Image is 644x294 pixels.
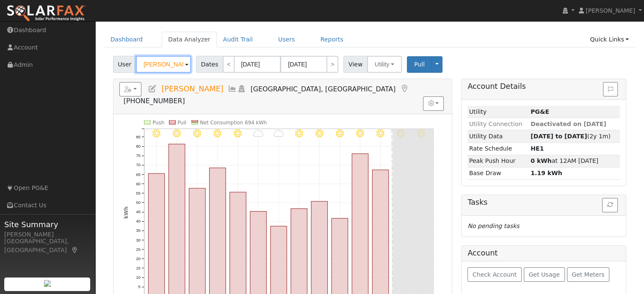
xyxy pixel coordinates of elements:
[467,267,522,282] button: Check Account
[136,247,141,252] text: 25
[136,153,141,158] text: 75
[473,271,517,278] span: Check Account
[196,56,223,73] span: Dates
[71,247,79,253] a: Map
[531,108,549,115] strong: ID: 17294522, authorized: 09/17/25
[326,56,338,73] a: >
[567,267,610,282] button: Get Meters
[136,56,191,73] input: Select a User
[136,191,141,195] text: 55
[414,61,425,68] span: Pull
[531,133,611,140] span: (2y 1m)
[136,256,141,261] text: 20
[467,106,529,118] td: Utility
[162,32,217,47] a: Data Analyzer
[602,198,618,212] button: Refresh
[136,135,141,139] text: 85
[583,32,635,47] a: Quick Links
[467,143,529,155] td: Rate Schedule
[104,32,149,47] a: Dashboard
[136,200,141,205] text: 50
[529,271,560,278] span: Get Usage
[400,85,409,93] a: Map
[177,120,186,126] text: Pull
[4,237,91,255] div: [GEOGRAPHIC_DATA], [GEOGRAPHIC_DATA]
[237,85,246,93] a: Login As (last Never)
[213,129,221,137] i: 9/07 - Clear
[234,129,242,137] i: 9/08 - Clear
[136,228,141,233] text: 35
[136,237,141,242] text: 30
[529,155,620,167] td: at 12AM [DATE]
[193,129,201,137] i: 9/06 - Clear
[136,209,141,214] text: 45
[4,219,91,230] span: Site Summary
[314,32,350,47] a: Reports
[44,280,51,287] img: retrieve
[531,133,587,140] strong: [DATE] to [DATE]
[124,97,185,105] span: [PHONE_NUMBER]
[531,170,562,176] strong: 1.19 kWh
[113,56,136,73] span: User
[217,32,259,47] a: Audit Trail
[603,82,618,96] button: Issue History
[228,85,237,93] a: Multi-Series Graph
[407,56,432,73] button: Pull
[467,223,519,229] i: No pending tasks
[356,129,364,137] i: 9/14 - Clear
[152,129,160,137] i: 9/04 - Clear
[467,167,529,179] td: Base Draw
[136,172,141,176] text: 65
[586,7,635,14] span: [PERSON_NAME]
[467,198,620,207] h5: Tasks
[343,56,368,73] span: View
[6,5,86,22] img: SolarFax
[531,145,544,152] strong: D
[367,56,402,73] button: Utility
[136,181,141,186] text: 60
[467,130,529,143] td: Utility Data
[136,162,141,167] text: 70
[148,85,157,93] a: Edit User (37414)
[161,85,223,93] span: [PERSON_NAME]
[136,219,141,223] text: 40
[223,56,235,73] a: <
[295,129,303,137] i: 9/11 - MostlyClear
[136,266,141,270] text: 15
[253,129,264,137] i: 9/09 - MostlyCloudy
[136,144,141,148] text: 80
[200,120,267,126] text: Net Consumption 694 kWh
[136,275,141,280] text: 10
[138,284,140,289] text: 5
[152,120,164,126] text: Push
[4,230,91,239] div: [PERSON_NAME]
[376,129,384,137] i: 9/15 - Clear
[336,129,344,137] i: 9/13 - MostlyClear
[467,82,620,91] h5: Account Details
[315,129,323,137] i: 9/12 - MostlyClear
[467,249,498,257] h5: Account
[272,32,301,47] a: Users
[173,129,181,137] i: 9/05 - Clear
[274,129,284,137] i: 9/10 - MostlyCloudy
[531,121,606,127] span: Deactivated on [DATE]
[524,267,565,282] button: Get Usage
[469,121,522,127] span: Utility Connection
[123,206,129,219] text: kWh
[531,157,552,164] strong: 0 kWh
[572,271,605,278] span: Get Meters
[251,85,396,93] span: [GEOGRAPHIC_DATA], [GEOGRAPHIC_DATA]
[467,155,529,167] td: Peak Push Hour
